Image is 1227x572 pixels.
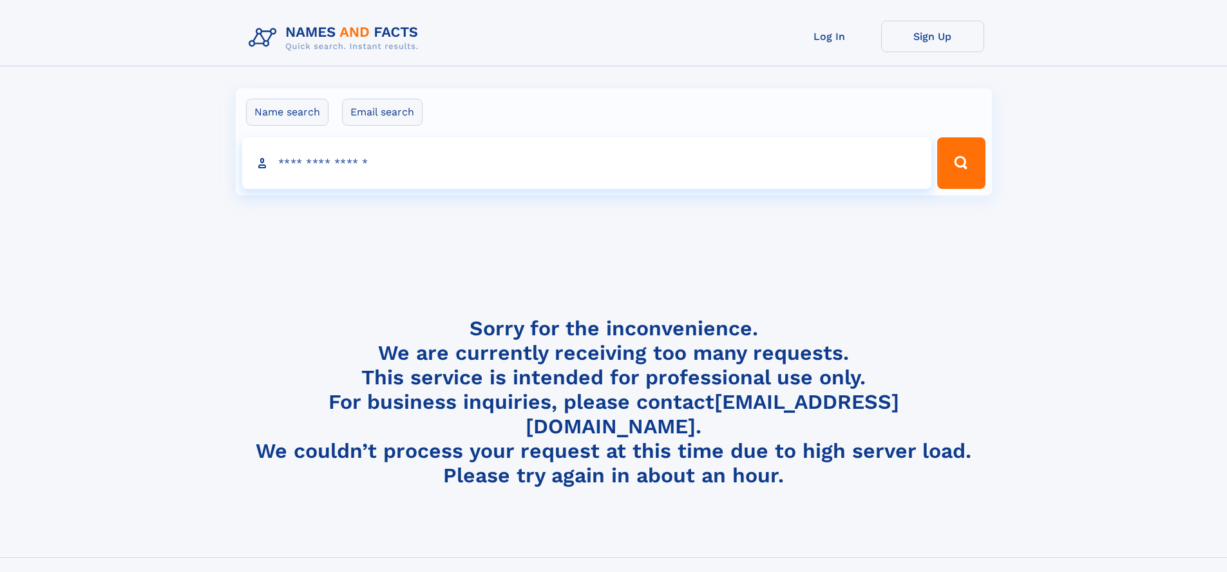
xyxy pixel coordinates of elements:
[881,21,984,52] a: Sign Up
[342,99,423,126] label: Email search
[937,137,985,189] button: Search Button
[242,137,932,189] input: search input
[243,21,429,55] img: Logo Names and Facts
[243,316,984,488] h4: Sorry for the inconvenience. We are currently receiving too many requests. This service is intend...
[246,99,328,126] label: Name search
[526,390,899,439] a: [EMAIL_ADDRESS][DOMAIN_NAME]
[778,21,881,52] a: Log In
